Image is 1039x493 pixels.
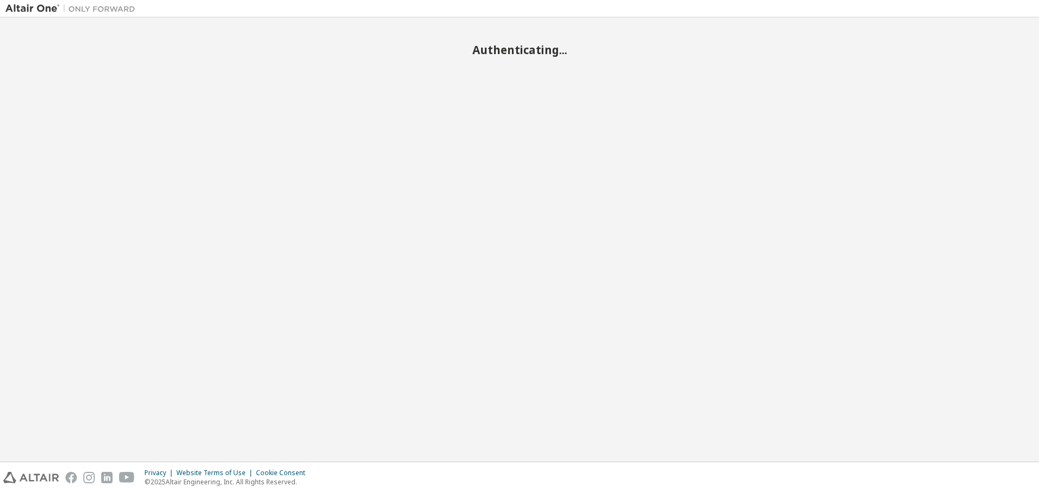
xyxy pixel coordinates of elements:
img: linkedin.svg [101,472,113,483]
img: Altair One [5,3,141,14]
img: youtube.svg [119,472,135,483]
p: © 2025 Altair Engineering, Inc. All Rights Reserved. [144,477,312,487]
div: Website Terms of Use [176,469,256,477]
div: Privacy [144,469,176,477]
img: facebook.svg [65,472,77,483]
h2: Authenticating... [5,43,1034,57]
img: altair_logo.svg [3,472,59,483]
img: instagram.svg [83,472,95,483]
div: Cookie Consent [256,469,312,477]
